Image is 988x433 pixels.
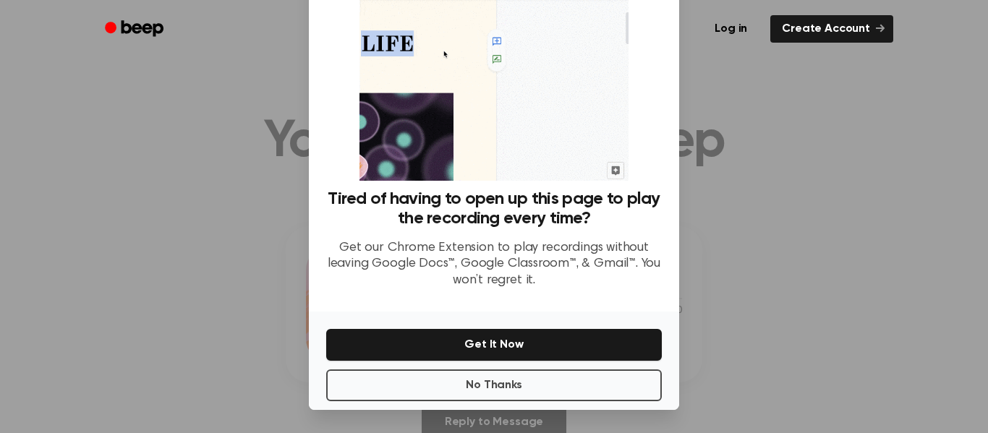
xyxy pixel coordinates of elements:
[326,329,662,361] button: Get It Now
[326,189,662,228] h3: Tired of having to open up this page to play the recording every time?
[326,240,662,289] p: Get our Chrome Extension to play recordings without leaving Google Docs™, Google Classroom™, & Gm...
[770,15,893,43] a: Create Account
[700,12,762,46] a: Log in
[95,15,176,43] a: Beep
[326,369,662,401] button: No Thanks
